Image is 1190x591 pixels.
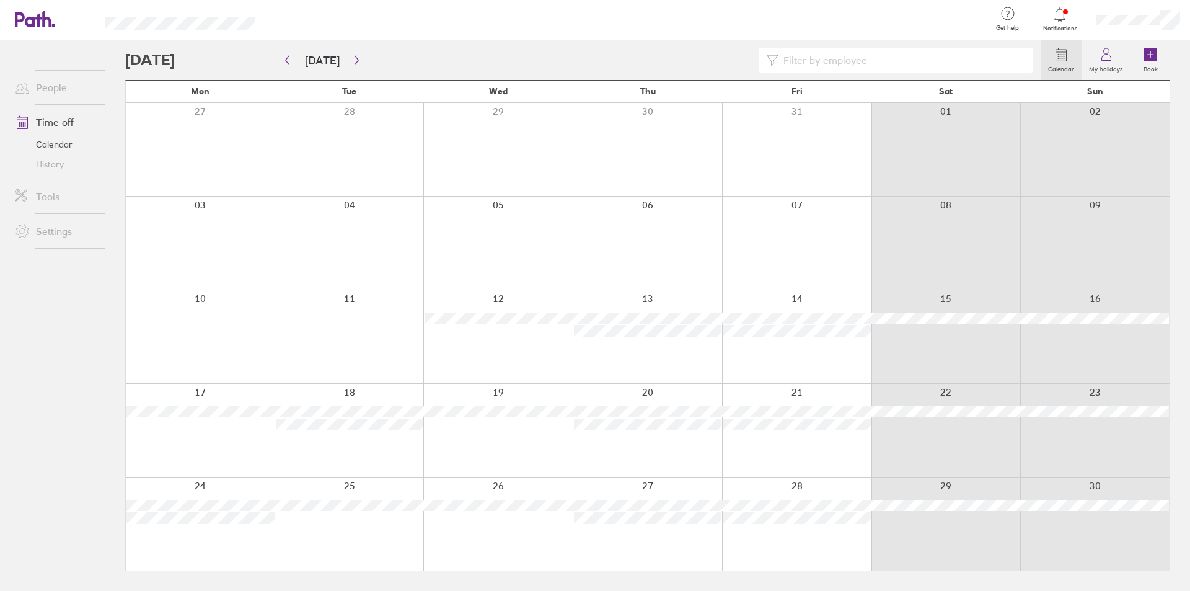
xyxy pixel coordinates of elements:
input: Filter by employee [778,48,1026,72]
a: Book [1130,40,1170,80]
span: Get help [987,24,1028,32]
label: My holidays [1082,62,1130,73]
a: People [5,75,105,100]
a: My holidays [1082,40,1130,80]
a: Notifications [1040,6,1080,32]
a: History [5,154,105,174]
span: Thu [640,86,656,96]
a: Settings [5,219,105,244]
label: Calendar [1041,62,1082,73]
a: Calendar [5,135,105,154]
a: Calendar [1041,40,1082,80]
span: Tue [342,86,356,96]
a: Time off [5,110,105,135]
span: Fri [791,86,803,96]
a: Tools [5,184,105,209]
span: Sun [1087,86,1103,96]
label: Book [1136,62,1165,73]
span: Notifications [1040,25,1080,32]
span: Sat [939,86,953,96]
span: Mon [191,86,209,96]
button: [DATE] [295,50,350,71]
span: Wed [489,86,508,96]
